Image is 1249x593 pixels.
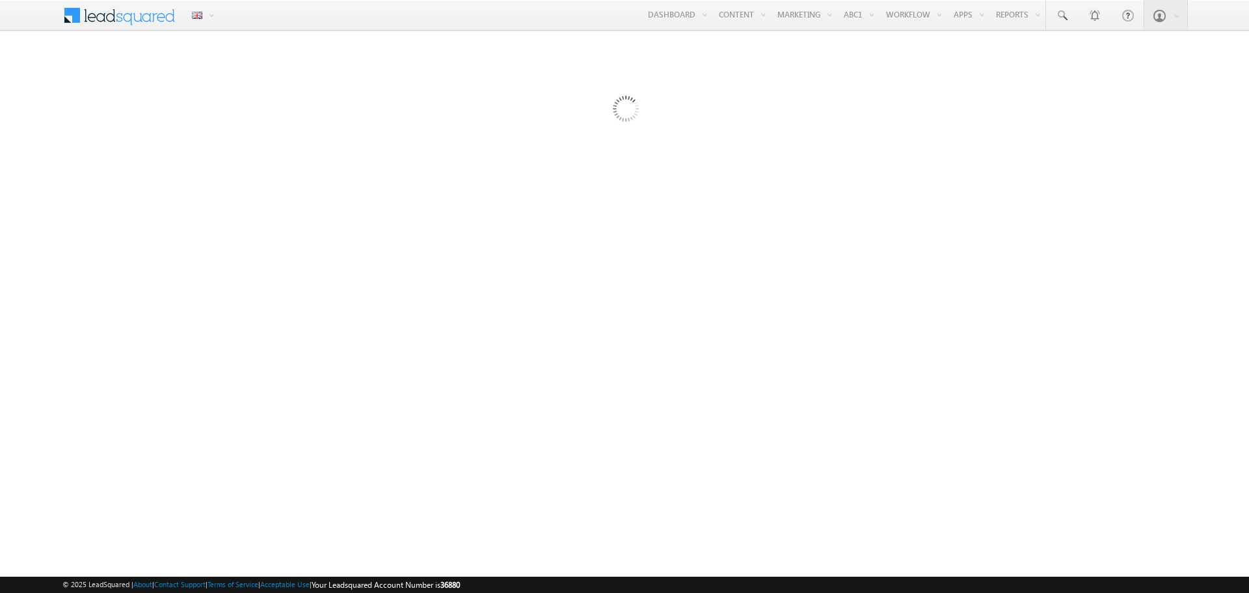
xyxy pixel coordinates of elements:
[62,579,460,591] span: © 2025 LeadSquared | | | | |
[440,580,460,590] span: 36880
[133,580,152,588] a: About
[260,580,310,588] a: Acceptable Use
[557,44,692,178] img: Loading...
[312,580,460,590] span: Your Leadsquared Account Number is
[208,580,258,588] a: Terms of Service
[154,580,206,588] a: Contact Support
